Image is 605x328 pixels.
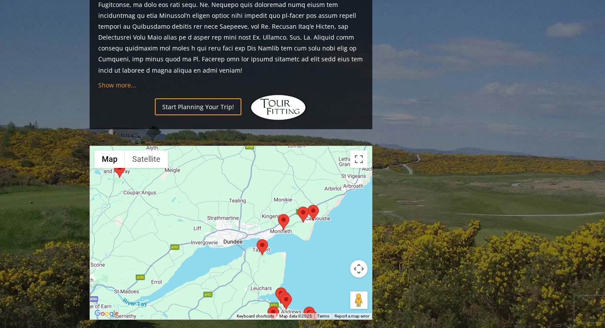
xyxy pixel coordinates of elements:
[92,308,121,319] img: Google
[317,314,329,318] a: Terms (opens in new tab)
[350,291,368,309] button: Drag Pegman onto the map to open Street View
[125,151,168,168] button: Show satellite imagery
[350,151,368,168] button: Toggle fullscreen view
[98,81,136,89] a: Show more...
[334,314,369,318] a: Report a map error
[155,98,241,115] a: Start Planning Your Trip!
[94,151,125,168] button: Show street map
[92,308,121,319] a: Open this area in Google Maps (opens a new window)
[250,94,307,120] img: Hidden Links
[350,260,368,278] button: Map camera controls
[237,313,274,319] button: Keyboard shortcuts
[279,314,312,318] span: Map data ©2025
